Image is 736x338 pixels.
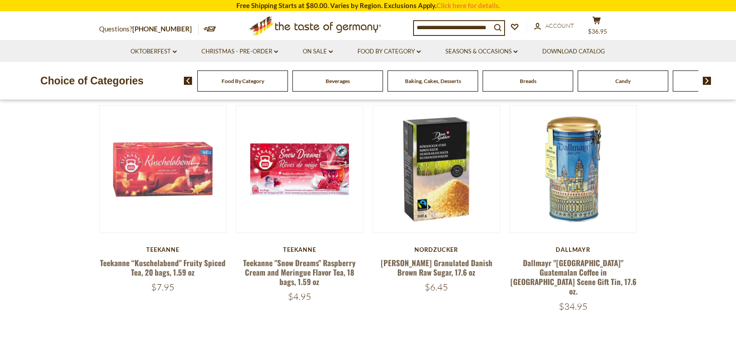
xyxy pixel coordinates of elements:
[132,25,192,33] a: [PHONE_NUMBER]
[100,257,226,278] a: Teekanne “Kuschelabend" Fruity Spiced Tea, 20 bags, 1.59 oz
[510,257,636,297] a: Dallmayr "[GEOGRAPHIC_DATA]" Guatemalan Coffee in [GEOGRAPHIC_DATA] Scene Gift Tin, 17.6 oz.
[436,1,500,9] a: Click here for details.
[445,47,518,57] a: Seasons & Occasions
[201,47,278,57] a: Christmas - PRE-ORDER
[288,291,311,302] span: $4.95
[615,78,631,84] a: Candy
[99,23,199,35] p: Questions?
[559,301,588,312] span: $34.95
[100,106,226,233] img: Teekanne “Kuschelabend" Fruity Spiced Tea, 20 bags, 1.59 oz
[151,281,174,293] span: $7.95
[357,47,421,57] a: Food By Category
[520,78,536,84] a: Breads
[584,16,610,39] button: $36.95
[425,281,448,293] span: $6.45
[236,246,364,253] div: Teekanne
[184,77,192,85] img: previous arrow
[326,78,350,84] a: Beverages
[131,47,177,57] a: Oktoberfest
[545,22,574,29] span: Account
[588,28,607,35] span: $36.95
[542,47,605,57] a: Download Catalog
[510,106,637,233] img: Dallmayr "San Sebastian" Guatemalan Coffee in Munich Scene Gift Tin, 17.6 oz.
[534,21,574,31] a: Account
[222,78,264,84] a: Food By Category
[373,246,501,253] div: Nordzucker
[373,106,500,233] img: Dan Sukker Granulated Danish Brown Raw Sugar, 17.6 oz
[236,106,363,233] img: Teekanne "Snow Dreams" Raspberry Cream and Meringue Flavor Tea, 18 bags, 1.59 oz
[703,77,711,85] img: next arrow
[303,47,333,57] a: On Sale
[510,246,637,253] div: Dallmayr
[381,257,492,278] a: [PERSON_NAME] Granulated Danish Brown Raw Sugar, 17.6 oz
[243,257,356,288] a: Teekanne "Snow Dreams" Raspberry Cream and Meringue Flavor Tea, 18 bags, 1.59 oz
[99,246,227,253] div: Teekanne
[405,78,461,84] a: Baking, Cakes, Desserts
